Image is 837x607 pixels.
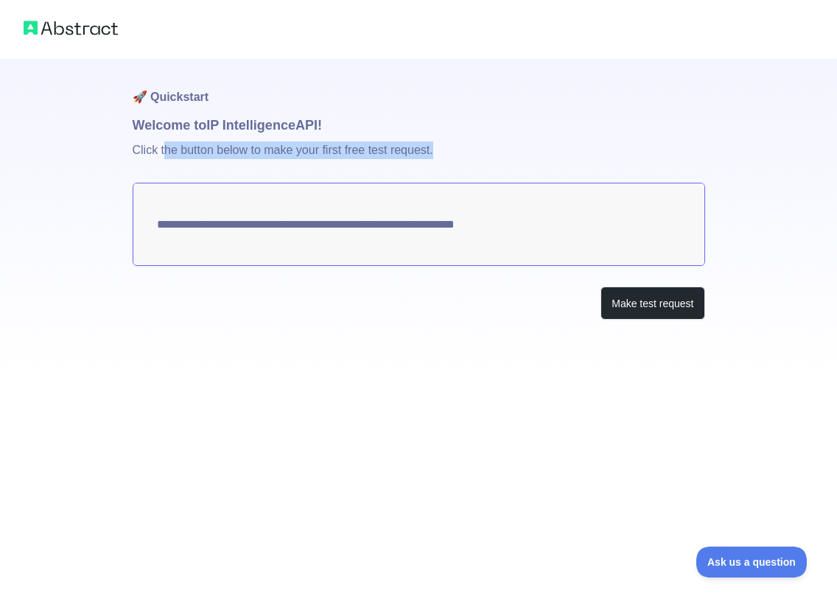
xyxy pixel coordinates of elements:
[696,547,808,578] iframe: Toggle Customer Support
[600,287,704,320] button: Make test request
[133,115,705,136] h1: Welcome to IP Intelligence API!
[24,18,118,38] img: Abstract logo
[133,136,705,183] p: Click the button below to make your first free test request.
[133,59,705,115] h1: 🚀 Quickstart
